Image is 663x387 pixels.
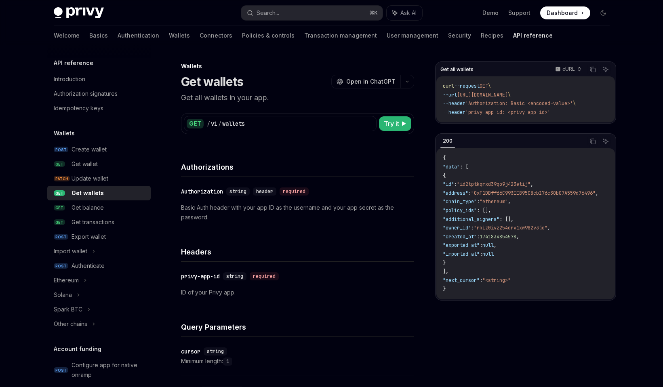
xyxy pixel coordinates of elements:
[547,9,578,17] span: Dashboard
[54,103,103,113] div: Idempotency keys
[468,190,471,196] span: :
[443,190,468,196] span: "address"
[369,10,378,16] span: ⌘ K
[400,9,417,17] span: Ask AI
[72,188,104,198] div: Get wallets
[443,225,471,231] span: "owner_id"
[72,159,98,169] div: Get wallet
[508,198,511,205] span: ,
[54,367,68,373] span: POST
[89,26,108,45] a: Basics
[443,251,480,257] span: "imported_at"
[250,272,279,280] div: required
[47,142,151,157] a: POSTCreate wallet
[530,181,533,187] span: ,
[562,66,575,72] p: cURL
[587,136,598,147] button: Copy the contents from the code block
[460,164,468,170] span: : [
[169,26,190,45] a: Wallets
[47,200,151,215] a: GETGet balance
[280,187,309,196] div: required
[477,207,491,214] span: : [],
[181,74,244,89] h1: Get wallets
[47,186,151,200] a: GETGet wallets
[222,120,245,128] div: wallets
[54,161,65,167] span: GET
[54,58,93,68] h5: API reference
[72,174,108,183] div: Update wallet
[443,207,477,214] span: "policy_ids"
[54,89,118,99] div: Authorization signatures
[482,251,494,257] span: null
[443,216,499,223] span: "additional_signers"
[47,72,151,86] a: Introduction
[181,322,414,332] h4: Query Parameters
[443,268,448,275] span: ],
[379,116,411,131] button: Try it
[72,145,107,154] div: Create wallet
[331,75,400,88] button: Open in ChatGPT
[600,136,611,147] button: Ask AI
[508,9,530,17] a: Support
[443,198,477,205] span: "chain_type"
[443,181,454,187] span: "id"
[181,162,414,172] h4: Authorizations
[480,198,508,205] span: "ethereum"
[443,155,446,161] span: {
[226,273,243,280] span: string
[443,92,457,98] span: --url
[454,83,480,89] span: --request
[304,26,377,45] a: Transaction management
[187,119,204,128] div: GET
[47,86,151,101] a: Authorization signatures
[72,232,106,242] div: Export wallet
[482,277,511,284] span: "<string>"
[480,233,516,240] span: 1741834854578
[54,190,65,196] span: GET
[181,272,220,280] div: privy-app-id
[211,120,217,128] div: v1
[387,26,438,45] a: User management
[508,92,511,98] span: \
[443,286,446,292] span: }
[54,290,72,300] div: Solana
[181,347,200,355] div: cursor
[54,7,104,19] img: dark logo
[471,190,596,196] span: "0xF1DBff66C993EE895C8cb176c30b07A559d76496"
[54,319,87,329] div: Other chains
[54,246,87,256] div: Import wallet
[443,260,446,266] span: }
[181,356,414,366] div: Minimum length:
[488,83,491,89] span: \
[72,360,146,380] div: Configure app for native onramp
[72,217,114,227] div: Get transactions
[54,344,101,354] h5: Account funding
[457,92,508,98] span: [URL][DOMAIN_NAME]
[597,6,610,19] button: Toggle dark mode
[443,233,477,240] span: "created_at"
[443,83,454,89] span: curl
[516,233,519,240] span: ,
[480,251,482,257] span: :
[54,276,79,285] div: Ethereum
[47,171,151,186] a: PATCHUpdate wallet
[47,229,151,244] a: POSTExport wallet
[54,263,68,269] span: POST
[573,100,576,107] span: \
[481,26,503,45] a: Recipes
[465,100,573,107] span: 'Authorization: Basic <encoded-value>'
[346,78,396,86] span: Open in ChatGPT
[54,234,68,240] span: POST
[596,190,598,196] span: ,
[443,100,465,107] span: --header
[54,26,80,45] a: Welcome
[54,128,75,138] h5: Wallets
[587,64,598,75] button: Copy the contents from the code block
[200,26,232,45] a: Connectors
[513,26,553,45] a: API reference
[600,64,611,75] button: Ask AI
[477,198,480,205] span: :
[457,181,530,187] span: "id2tptkqrxd39qo9j423etij"
[118,26,159,45] a: Authentication
[54,219,65,225] span: GET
